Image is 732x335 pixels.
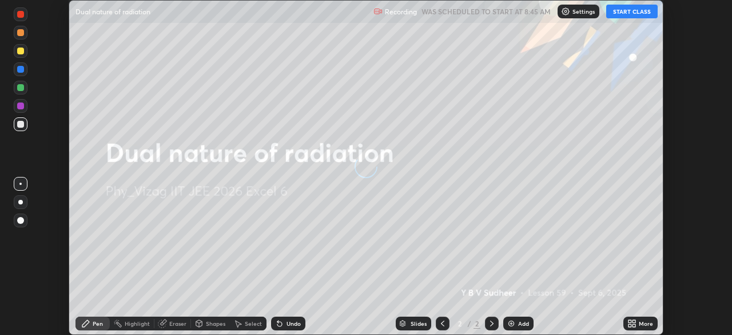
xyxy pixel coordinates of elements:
div: Eraser [169,321,186,326]
div: More [639,321,653,326]
img: recording.375f2c34.svg [373,7,383,16]
div: 2 [474,318,480,329]
div: Shapes [206,321,225,326]
p: Settings [572,9,595,14]
div: Select [245,321,262,326]
p: Recording [385,7,417,16]
img: add-slide-button [507,319,516,328]
div: Add [518,321,529,326]
div: Highlight [125,321,150,326]
div: / [468,320,471,327]
div: 2 [454,320,466,327]
p: Dual nature of radiation [75,7,150,16]
h5: WAS SCHEDULED TO START AT 8:45 AM [421,6,551,17]
div: Undo [287,321,301,326]
button: START CLASS [606,5,658,18]
div: Slides [411,321,427,326]
div: Pen [93,321,103,326]
img: class-settings-icons [561,7,570,16]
